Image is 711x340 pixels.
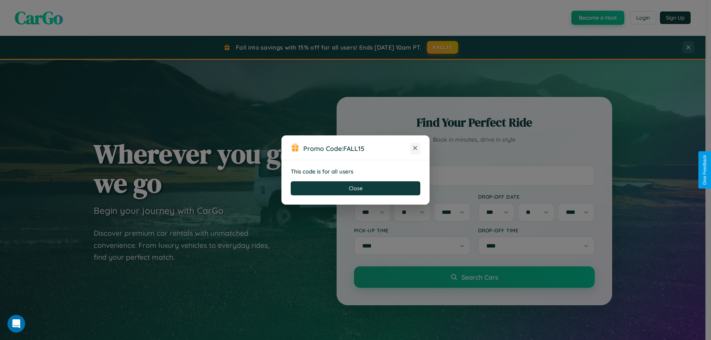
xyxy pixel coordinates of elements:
strong: This code is for all users [291,168,353,175]
iframe: Intercom live chat [7,315,25,333]
h3: Promo Code: [303,144,410,152]
button: Close [291,181,420,195]
div: Give Feedback [702,155,707,185]
b: FALL15 [343,144,364,152]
